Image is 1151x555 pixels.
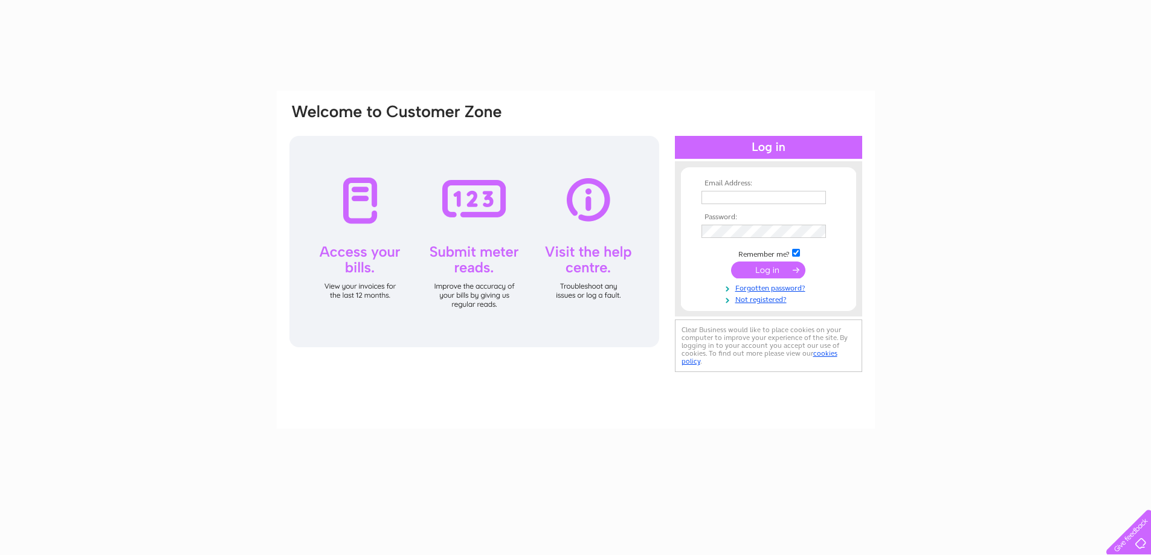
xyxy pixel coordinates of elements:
[698,179,839,188] th: Email Address:
[701,281,839,293] a: Forgotten password?
[682,349,837,365] a: cookies policy
[731,261,805,278] input: Submit
[698,213,839,222] th: Password:
[698,247,839,259] td: Remember me?
[675,319,862,372] div: Clear Business would like to place cookies on your computer to improve your experience of the sit...
[701,293,839,304] a: Not registered?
